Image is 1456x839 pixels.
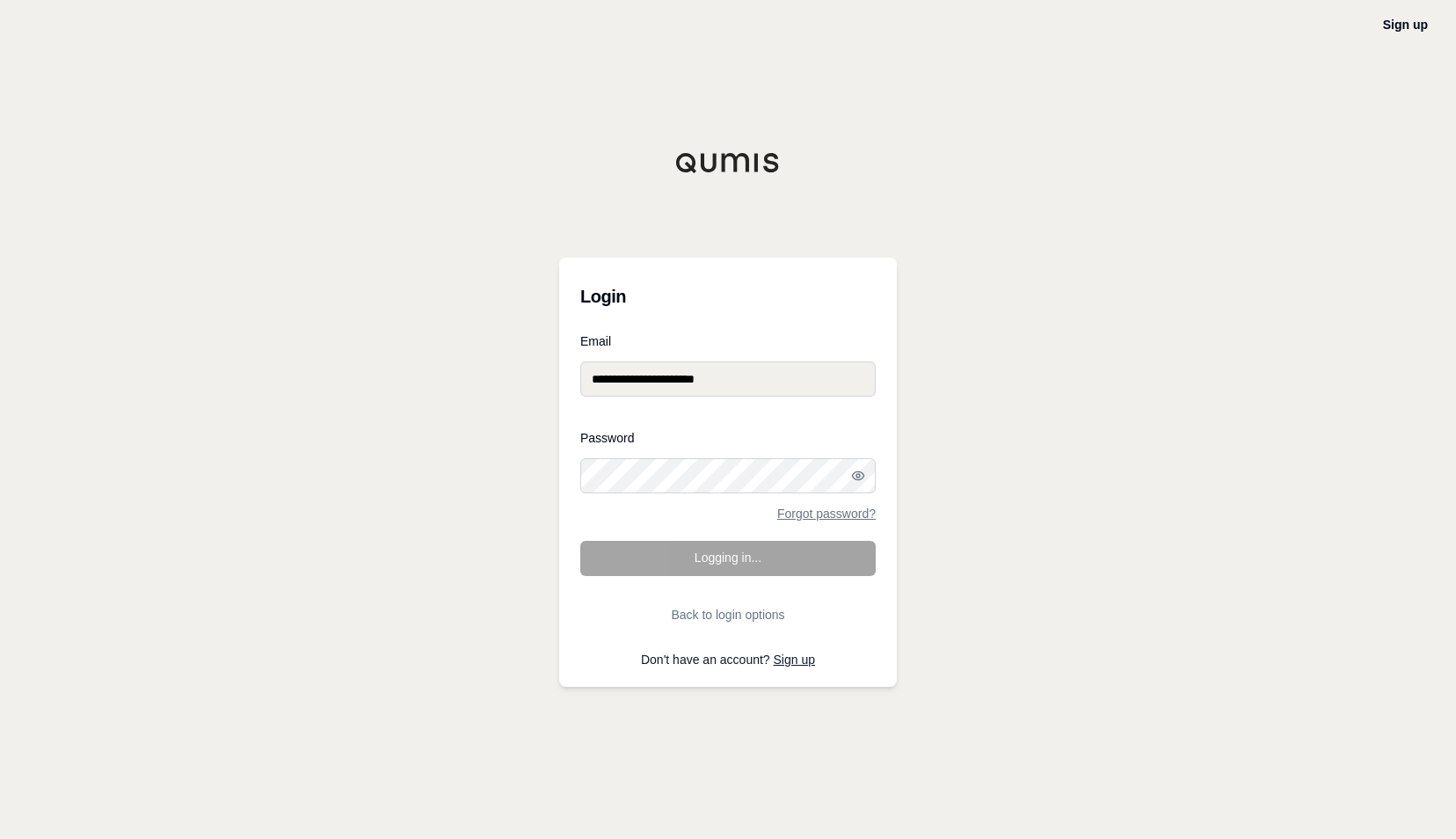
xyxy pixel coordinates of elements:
a: Forgot password? [777,507,876,520]
img: Qumis [675,152,781,173]
p: Don't have an account? [580,653,876,666]
label: Password [580,432,876,444]
a: Sign up [1383,18,1428,32]
button: Back to login options [580,597,876,632]
h3: Login [580,279,876,314]
a: Sign up [774,653,815,667]
label: Email [580,335,876,347]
